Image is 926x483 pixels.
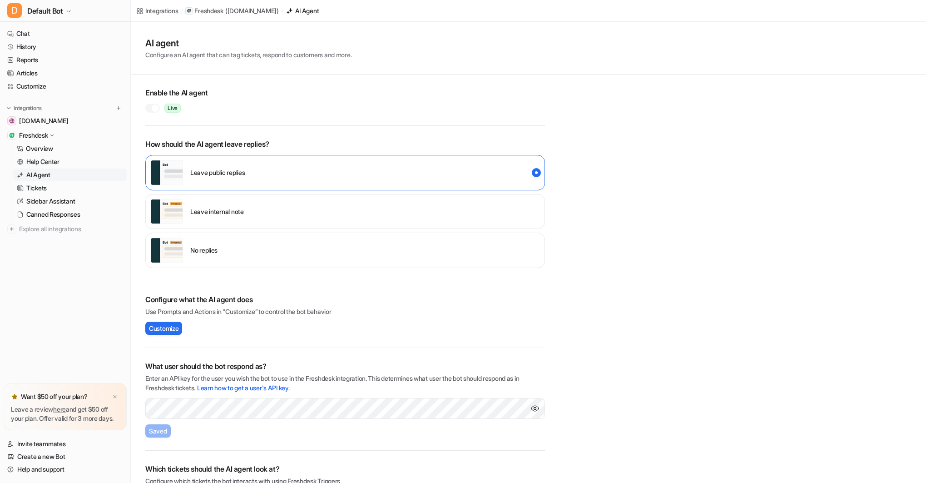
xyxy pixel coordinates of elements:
a: Sidebar Assistant [13,195,127,208]
a: Help Center [13,155,127,168]
h2: What user should the bot respond as? [145,361,545,372]
a: Canned Responses [13,208,127,221]
a: Freshdesk([DOMAIN_NAME]) [185,6,278,15]
p: Overview [26,144,53,153]
p: Configure an AI agent that can tag tickets, respond to customers and more. [145,50,352,60]
img: menu_add.svg [115,105,122,111]
img: star [11,393,18,400]
p: Freshdesk [19,131,48,140]
p: How should the AI agent leave replies? [145,139,545,149]
div: internal_reply [145,194,545,229]
span: Explore all integrations [19,222,123,236]
p: Integrations [14,105,42,112]
button: Show API key [530,404,540,413]
span: Saved [149,426,167,436]
span: Default Bot [27,5,63,17]
span: D [7,3,22,18]
img: explore all integrations [7,224,16,234]
div: Integrations [145,6,178,15]
a: AI Agent [13,169,127,181]
a: drivingtests.co.uk[DOMAIN_NAME] [4,115,127,127]
a: Customize [4,80,127,93]
img: expand menu [5,105,12,111]
span: Live [164,104,181,113]
a: Articles [4,67,127,80]
h2: Configure what the AI agent does [145,294,545,305]
p: Want $50 off your plan? [21,392,88,401]
a: AI Agent [286,6,319,15]
a: Reports [4,54,127,66]
p: Leave a review and get $50 off your plan. Offer valid for 3 more days. [11,405,119,423]
p: Use Prompts and Actions in “Customize” to control the bot behavior [145,307,545,316]
button: Saved [145,424,171,438]
a: Overview [13,142,127,155]
span: [DOMAIN_NAME] [19,116,68,125]
img: user [150,238,183,263]
a: History [4,40,127,53]
img: Show [530,404,540,413]
div: external_reply [145,155,545,190]
div: AI Agent [295,6,319,15]
a: Integrations [136,6,178,15]
a: Help and support [4,463,127,476]
a: here [53,405,66,413]
div: disabled [145,233,545,268]
img: drivingtests.co.uk [9,118,15,124]
p: Leave public replies [190,168,245,177]
button: Integrations [4,104,45,113]
p: Canned Responses [26,210,80,219]
p: Enter an API key for the user you wish the bot to use in the Freshdesk integration. This determin... [145,373,545,393]
h1: AI agent [145,36,352,50]
p: Sidebar Assistant [26,197,75,206]
a: Learn how to get a user's API key. [197,384,289,392]
a: Chat [4,27,127,40]
img: user [150,199,183,224]
h2: Which tickets should the AI agent look at? [145,463,545,474]
button: Customize [145,322,182,335]
span: Customize [149,324,178,333]
p: AI Agent [26,170,50,179]
h2: Enable the AI agent [145,87,545,98]
p: No replies [190,245,218,255]
a: Invite teammates [4,438,127,450]
img: x [112,394,118,400]
span: / [282,7,283,15]
span: / [181,7,183,15]
p: Tickets [26,184,47,193]
p: Help Center [26,157,59,166]
a: Tickets [13,182,127,194]
p: ( [DOMAIN_NAME] ) [225,6,279,15]
a: Explore all integrations [4,223,127,235]
a: Create a new Bot [4,450,127,463]
p: Leave internal note [190,207,244,216]
img: user [150,160,183,185]
img: Freshdesk [9,133,15,138]
p: Freshdesk [194,6,223,15]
